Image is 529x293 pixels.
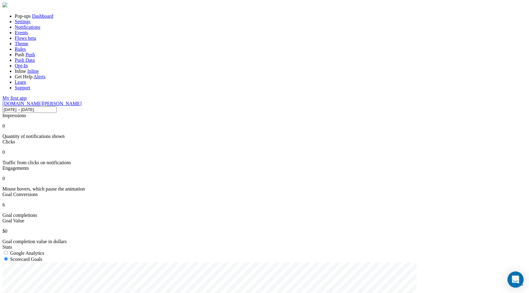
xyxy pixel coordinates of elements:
p: 0 [2,123,527,129]
a: Flows beta [15,35,36,41]
a: Notifications [15,24,40,30]
span: Inline [15,69,26,74]
img: fomo-relay-logo-orange.svg [2,2,7,7]
input: Select Date Range [2,106,57,113]
a: Alerts [33,74,45,79]
label: Scorecard Goals [10,257,42,262]
a: Dashboard [32,13,53,19]
label: Google Analytics [10,250,44,256]
a: Inline [27,69,39,74]
p: 0 [2,176,527,181]
a: Rules [15,46,26,52]
span: Get Help [15,74,32,79]
span: Push [15,52,24,57]
a: [DOMAIN_NAME][PERSON_NAME] [2,101,82,106]
a: Push Data [15,57,35,63]
span: Engagements [2,165,29,171]
span: Mouse hovers, which pause the animation [2,186,85,191]
span: Goal Value [2,218,24,223]
div: Stats [2,244,527,250]
a: My first app [2,95,27,101]
span: Traffic from clicks on notifications [2,160,71,165]
span: Pop-ups [15,13,31,19]
div: Open Intercom Messenger [508,272,524,288]
span: Flows [15,35,27,41]
span: Goal completions [2,213,37,218]
span: beta [28,35,36,41]
p: 6 [2,202,527,208]
a: Push [25,52,35,57]
a: Opt-In [15,63,28,68]
a: Learn [15,80,26,85]
a: Support [15,85,30,90]
span: Goal completion value in dollars [2,239,67,244]
p: 0 [2,150,527,155]
span: Goal Conversions [2,192,38,197]
span: $0 [2,228,7,234]
span: Clicks [2,139,15,144]
a: Events [15,30,28,35]
span: Impressions [2,113,26,118]
span: Quantity of notifications shown [2,134,65,139]
a: Settings [15,19,31,24]
a: Theme [15,41,28,46]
